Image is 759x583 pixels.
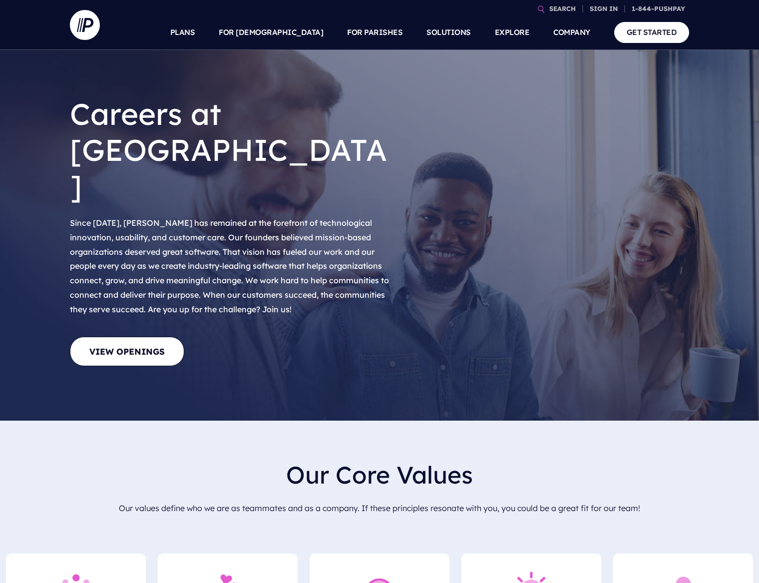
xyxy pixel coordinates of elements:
[70,337,184,366] a: View Openings
[70,218,389,314] span: Since [DATE], [PERSON_NAME] has remained at the forefront of technological innovation, usability,...
[170,15,195,50] a: PLANS
[614,22,690,42] a: GET STARTED
[219,15,323,50] a: FOR [DEMOGRAPHIC_DATA]
[495,15,530,50] a: EXPLORE
[70,88,394,212] h1: Careers at [GEOGRAPHIC_DATA]
[553,15,590,50] a: COMPANY
[78,497,681,520] p: Our values define who we are as teammates and as a company. If these principles resonate with you...
[426,15,471,50] a: SOLUTIONS
[78,453,681,497] h2: Our Core Values
[347,15,402,50] a: FOR PARISHES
